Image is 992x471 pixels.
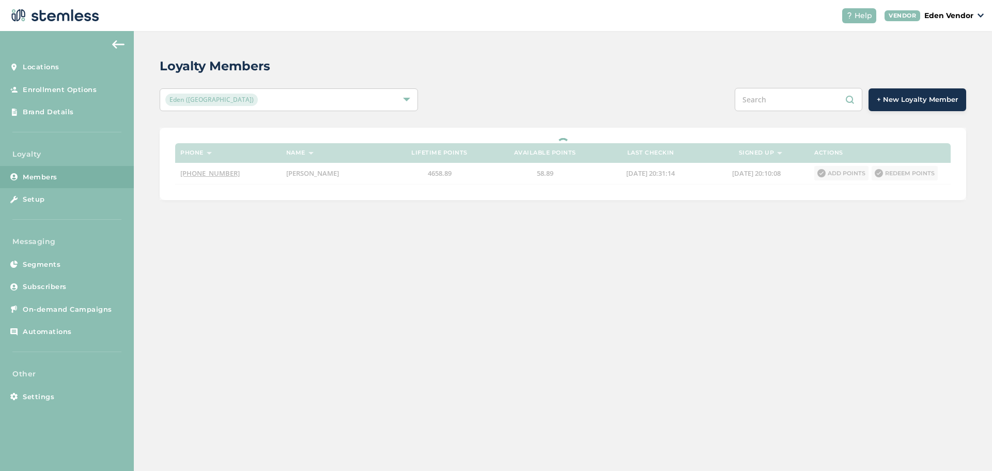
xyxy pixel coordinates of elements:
[940,421,992,471] iframe: Chat Widget
[23,85,97,95] span: Enrollment Options
[23,327,72,337] span: Automations
[885,10,920,21] div: VENDOR
[23,305,112,315] span: On-demand Campaigns
[112,40,125,49] img: icon-arrow-back-accent-c549486e.svg
[165,94,258,106] span: Eden ([GEOGRAPHIC_DATA])
[23,194,45,205] span: Setup
[855,10,872,21] span: Help
[877,95,958,105] span: + New Loyalty Member
[23,260,60,270] span: Segments
[735,88,862,111] input: Search
[8,5,99,26] img: logo-dark-0685b13c.svg
[160,57,270,75] h2: Loyalty Members
[23,172,57,183] span: Members
[23,282,67,292] span: Subscribers
[23,107,74,117] span: Brand Details
[869,88,966,111] button: + New Loyalty Member
[846,12,853,19] img: icon-help-white-03924b79.svg
[23,392,54,402] span: Settings
[978,13,984,18] img: icon_down-arrow-small-66adaf34.svg
[23,62,59,72] span: Locations
[924,10,973,21] p: Eden Vendor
